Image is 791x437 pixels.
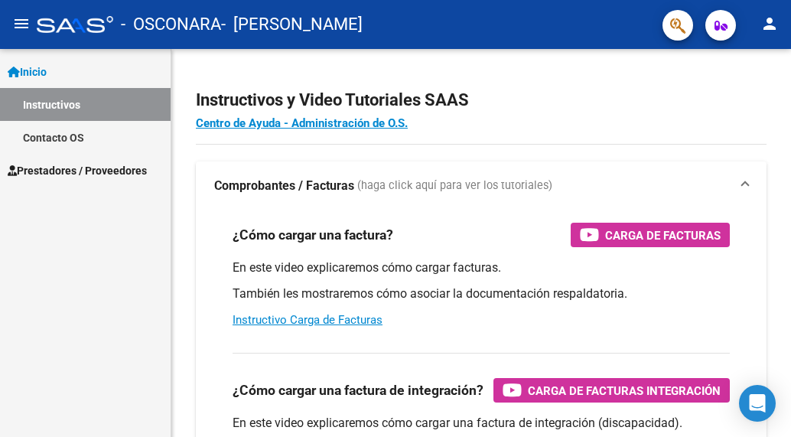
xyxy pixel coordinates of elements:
span: Prestadores / Proveedores [8,162,147,179]
span: Carga de Facturas [605,226,721,245]
p: También les mostraremos cómo asociar la documentación respaldatoria. [233,285,730,302]
h3: ¿Cómo cargar una factura de integración? [233,380,483,401]
mat-icon: person [760,15,779,33]
a: Centro de Ayuda - Administración de O.S. [196,116,408,130]
p: En este video explicaremos cómo cargar una factura de integración (discapacidad). [233,415,730,432]
a: Instructivo Carga de Facturas [233,313,382,327]
p: En este video explicaremos cómo cargar facturas. [233,259,730,276]
mat-icon: menu [12,15,31,33]
strong: Comprobantes / Facturas [214,178,354,194]
mat-expansion-panel-header: Comprobantes / Facturas (haga click aquí para ver los tutoriales) [196,161,767,210]
button: Carga de Facturas [571,223,730,247]
span: Carga de Facturas Integración [528,381,721,400]
button: Carga de Facturas Integración [493,378,730,403]
span: Inicio [8,64,47,80]
span: - [PERSON_NAME] [221,8,363,41]
span: - OSCONARA [121,8,221,41]
span: (haga click aquí para ver los tutoriales) [357,178,552,194]
h2: Instructivos y Video Tutoriales SAAS [196,86,767,115]
h3: ¿Cómo cargar una factura? [233,224,393,246]
div: Open Intercom Messenger [739,385,776,422]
